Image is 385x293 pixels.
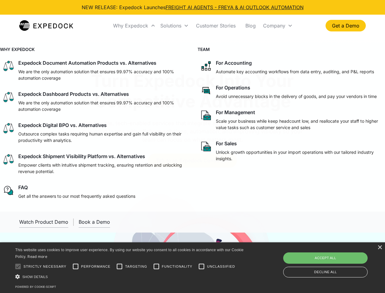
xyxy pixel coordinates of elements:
img: paper and bag icon [200,109,212,121]
span: Strictly necessary [23,264,66,269]
p: Unlock growth opportunities in your import operations with our tailored industry insights. [216,149,383,162]
p: Empower clients with intuitive shipment tracking, ensuring retention and unlocking revenue potent... [18,162,185,175]
img: paper and bag icon [200,140,212,153]
p: Get all the answers to our most frequently asked questions [18,193,135,199]
span: Targeting [125,264,147,269]
a: open lightbox [19,216,68,228]
img: network like icon [200,60,212,72]
div: FAQ [18,184,28,190]
div: Expedock Dashboard Products vs. Alternatives [18,91,129,97]
div: Solutions [158,15,191,36]
div: Company [261,15,295,36]
img: rectangular chat bubble icon [200,85,212,97]
p: Automate key accounting workflows from data entry, auditing, and P&L reports [216,68,374,75]
a: Blog [241,15,261,36]
p: Avoid unnecessary blocks in the delivery of goods, and pay your vendors in time [216,93,377,99]
img: Expedock Logo [19,20,73,32]
a: Get a Demo [326,20,366,31]
a: Powered by cookie-script [15,285,56,288]
div: Watch Product Demo [19,219,68,225]
a: FREIGHT AI AGENTS - FREYA & AI OUTLOOK AUTOMATION [166,4,304,10]
div: For Management [216,109,255,115]
div: For Accounting [216,60,252,66]
p: Scale your business while keep headcount low, and reallocate your staff to higher value tasks suc... [216,118,383,131]
div: Why Expedock [111,15,158,36]
div: For Sales [216,140,237,146]
a: Read more [27,254,47,259]
div: Show details [15,273,246,280]
img: regular chat bubble icon [2,184,15,197]
span: Unclassified [207,264,235,269]
span: Functionality [162,264,192,269]
span: Performance [81,264,111,269]
span: This website uses cookies to improve user experience. By using our website you consent to all coo... [15,248,244,259]
a: Book a Demo [79,216,110,228]
img: scale icon [2,153,15,165]
p: We are the only automation solution that ensures 99.97% accuracy and 100% automation coverage [18,68,185,81]
div: For Operations [216,85,250,91]
div: NEW RELEASE: Expedock Launches [82,4,304,11]
p: We are the only automation solution that ensures 99.97% accuracy and 100% automation coverage [18,99,185,112]
a: Customer Stories [191,15,241,36]
div: Expedock Document Automation Products vs. Alternatives [18,60,156,66]
div: Why Expedock [113,23,148,29]
div: Solutions [160,23,181,29]
div: Expedock Digital BPO vs. Alternatives [18,122,107,128]
span: Show details [22,275,48,279]
a: home [19,20,73,32]
p: Outsource complex tasks requiring human expertise and gain full visibility on their productivity ... [18,131,185,143]
img: scale icon [2,122,15,134]
div: Expedock Shipment Visibility Platform vs. Alternatives [18,153,145,159]
iframe: Chat Widget [283,227,385,293]
img: scale icon [2,60,15,72]
div: Company [263,23,285,29]
img: scale icon [2,91,15,103]
div: Book a Demo [79,219,110,225]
